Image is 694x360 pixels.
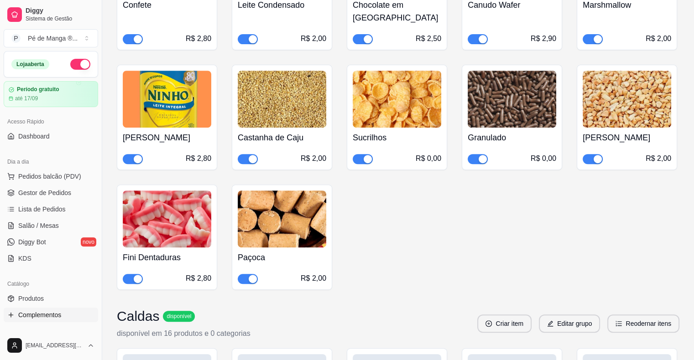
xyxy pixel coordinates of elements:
[117,308,159,324] h3: Caldas
[4,81,98,107] a: Período gratuitoaté 17/09
[4,218,98,233] a: Salão / Mesas
[353,71,441,128] img: product-image
[4,291,98,306] a: Produtos
[165,313,193,320] span: disponível
[18,205,66,214] span: Lista de Pedidos
[539,314,600,333] button: editEditar grupo
[4,29,98,47] button: Select a team
[4,129,98,144] a: Dashboard
[416,153,441,164] div: R$ 0,00
[11,59,49,69] div: Loja aberta
[4,235,98,249] a: Diggy Botnovo
[646,33,671,44] div: R$ 2,00
[186,33,211,44] div: R$ 2,80
[353,131,441,144] h4: Sucrilhos
[4,4,98,26] a: DiggySistema de Gestão
[4,334,98,356] button: [EMAIL_ADDRESS][DOMAIN_NAME]
[547,320,553,327] span: edit
[468,71,556,128] img: product-image
[531,33,556,44] div: R$ 2,90
[4,202,98,216] a: Lista de Pedidos
[4,251,98,266] a: KDS
[485,320,492,327] span: plus-circle
[186,273,211,284] div: R$ 2,80
[646,153,671,164] div: R$ 2,00
[123,190,211,247] img: product-image
[17,86,59,93] article: Período gratuito
[4,308,98,322] a: Complementos
[26,15,94,22] span: Sistema de Gestão
[4,154,98,169] div: Dia a dia
[4,114,98,129] div: Acesso Rápido
[616,320,622,327] span: ordered-list
[123,131,211,144] h4: [PERSON_NAME]
[70,59,90,70] button: Alterar Status
[238,131,326,144] h4: Castanha de Caju
[123,71,211,128] img: product-image
[18,132,50,141] span: Dashboard
[531,153,556,164] div: R$ 0,00
[301,33,326,44] div: R$ 2,00
[238,190,326,247] img: product-image
[28,34,78,43] div: Pé de Manga ® ...
[4,169,98,184] button: Pedidos balcão (PDV)
[477,314,532,333] button: plus-circleCriar item
[117,328,250,339] p: disponível em 16 produtos e 0 categorias
[18,221,59,230] span: Salão / Mesas
[15,95,38,102] article: até 17/09
[607,314,679,333] button: ordered-listReodernar itens
[18,237,46,247] span: Diggy Bot
[4,277,98,291] div: Catálogo
[11,34,21,43] span: P
[583,71,671,128] img: product-image
[583,131,671,144] h4: [PERSON_NAME]
[416,33,441,44] div: R$ 2,50
[301,153,326,164] div: R$ 2,00
[26,7,94,15] span: Diggy
[301,273,326,284] div: R$ 2,00
[238,251,326,264] h4: Paçoca
[238,71,326,128] img: product-image
[4,185,98,200] a: Gestor de Pedidos
[18,294,44,303] span: Produtos
[468,131,556,144] h4: Granulado
[123,251,211,264] h4: Fini Dentaduras
[26,342,83,349] span: [EMAIL_ADDRESS][DOMAIN_NAME]
[18,310,61,319] span: Complementos
[186,153,211,164] div: R$ 2,80
[18,188,71,197] span: Gestor de Pedidos
[18,172,81,181] span: Pedidos balcão (PDV)
[18,254,31,263] span: KDS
